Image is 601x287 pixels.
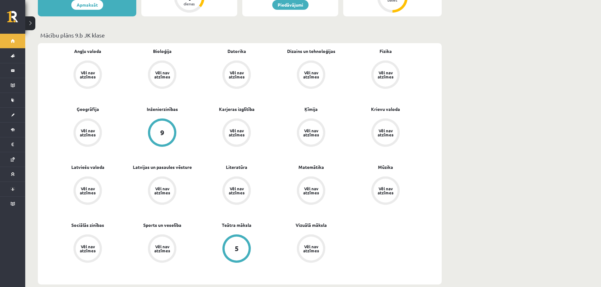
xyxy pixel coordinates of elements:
[377,71,394,79] div: Vēl nav atzīmes
[199,234,274,264] a: 5
[377,187,394,195] div: Vēl nav atzīmes
[274,60,348,90] a: Vēl nav atzīmes
[71,222,104,228] a: Sociālās zinības
[199,60,274,90] a: Vēl nav atzīmes
[222,222,251,228] a: Teātra māksla
[180,2,199,6] div: dienas
[153,244,171,253] div: Vēl nav atzīmes
[304,106,318,112] a: Ķīmija
[79,71,97,79] div: Vēl nav atzīmes
[227,48,246,55] a: Datorika
[302,71,320,79] div: Vēl nav atzīmes
[133,164,192,170] a: Latvijas un pasaules vēsture
[228,71,245,79] div: Vēl nav atzīmes
[125,60,199,90] a: Vēl nav atzīmes
[50,118,125,148] a: Vēl nav atzīmes
[153,187,171,195] div: Vēl nav atzīmes
[228,187,245,195] div: Vēl nav atzīmes
[274,118,348,148] a: Vēl nav atzīmes
[377,129,394,137] div: Vēl nav atzīmes
[147,106,178,112] a: Inženierzinības
[378,164,393,170] a: Mūzika
[274,176,348,206] a: Vēl nav atzīmes
[160,129,164,136] div: 9
[50,176,125,206] a: Vēl nav atzīmes
[199,118,274,148] a: Vēl nav atzīmes
[79,187,97,195] div: Vēl nav atzīmes
[74,48,101,55] a: Angļu valoda
[274,234,348,264] a: Vēl nav atzīmes
[143,222,181,228] a: Sports un veselība
[7,11,25,27] a: Rīgas 1. Tālmācības vidusskola
[298,164,324,170] a: Matemātika
[371,106,400,112] a: Krievu valoda
[380,48,392,55] a: Fizika
[50,234,125,264] a: Vēl nav atzīmes
[287,48,335,55] a: Dizains un tehnoloģijas
[302,187,320,195] div: Vēl nav atzīmes
[235,245,239,252] div: 5
[79,244,97,253] div: Vēl nav atzīmes
[77,106,99,112] a: Ģeogrāfija
[219,106,255,112] a: Karjeras izglītība
[228,129,245,137] div: Vēl nav atzīmes
[79,129,97,137] div: Vēl nav atzīmes
[71,164,104,170] a: Latviešu valoda
[348,118,423,148] a: Vēl nav atzīmes
[348,176,423,206] a: Vēl nav atzīmes
[296,222,327,228] a: Vizuālā māksla
[125,234,199,264] a: Vēl nav atzīmes
[153,71,171,79] div: Vēl nav atzīmes
[302,129,320,137] div: Vēl nav atzīmes
[302,244,320,253] div: Vēl nav atzīmes
[125,176,199,206] a: Vēl nav atzīmes
[50,60,125,90] a: Vēl nav atzīmes
[348,60,423,90] a: Vēl nav atzīmes
[199,176,274,206] a: Vēl nav atzīmes
[40,31,439,39] p: Mācību plāns 9.b JK klase
[226,164,247,170] a: Literatūra
[125,118,199,148] a: 9
[153,48,172,55] a: Bioloģija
